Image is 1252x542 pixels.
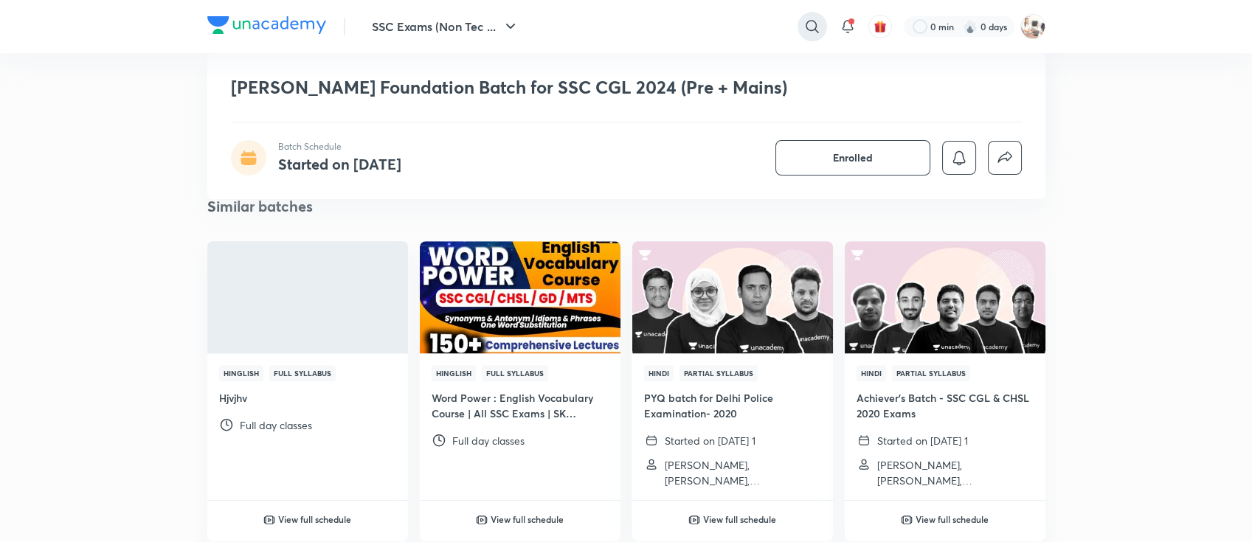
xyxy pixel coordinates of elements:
[418,240,622,354] img: Thumbnail
[845,241,1045,500] a: ThumbnailHindiPartial SyllabusAchiever's Batch - SSC CGL & CHSL 2020 ExamsStarted on [DATE] 1[PER...
[963,19,978,34] img: streak
[278,513,351,526] h6: View full schedule
[205,240,409,354] img: Thumbnail
[833,150,873,165] span: Enrolled
[630,240,834,354] img: Thumbnail
[665,433,755,448] p: Started on [DATE] 1
[775,140,930,176] button: Enrolled
[482,365,548,381] span: Full Syllabus
[207,16,326,34] img: Company Logo
[857,390,1034,421] h4: Achiever's Batch - SSC CGL & CHSL 2020 Exams
[269,365,336,381] span: Full Syllabus
[843,240,1047,354] img: Thumbnail
[363,12,528,41] button: SSC Exams (Non Tec ...
[452,433,525,448] p: Full day classes
[432,365,476,381] span: Hinglish
[491,513,564,526] h6: View full schedule
[679,365,758,381] span: Partial Syllabus
[219,365,263,381] span: Hinglish
[688,514,700,526] img: play
[877,433,968,448] p: Started on [DATE] 1
[644,365,674,381] span: Hindi
[632,241,833,500] a: ThumbnailHindiPartial SyllabusPYQ batch for Delhi Police Examination- 2020Started on [DATE] 1[PER...
[901,514,913,526] img: play
[231,77,809,98] h1: [PERSON_NAME] Foundation Batch for SSC CGL 2024 (Pre + Mains)
[644,390,821,421] h4: PYQ batch for Delhi Police Examination- 2020
[916,513,989,526] h6: View full schedule
[219,390,396,406] h4: Hjvjhv
[476,514,488,526] img: play
[207,195,313,218] h2: Similar batches
[207,16,326,38] a: Company Logo
[207,241,408,445] a: ThumbnailHinglishFull SyllabusHjvjhvFull day classesplayView full schedule
[240,417,312,433] p: Full day classes
[278,140,401,153] p: Batch Schedule
[278,154,401,174] h4: Started on [DATE]
[857,365,886,381] span: Hindi
[877,457,1034,488] p: Ajay Sharma, Yashika TANDON, Abhinay Sharma and 6 more
[868,15,892,38] button: avatar
[665,457,821,488] p: Abhilash Kumar, Ankit Garg, Afreen Azmat and 2 more
[263,514,275,526] img: play
[420,241,620,460] a: ThumbnailHinglishFull SyllabusWord Power : English Vocabulary Course | All SSC Exams | SK DAMBIWA...
[1020,14,1045,39] img: Pragya Singh
[892,365,970,381] span: Partial Syllabus
[874,20,887,33] img: avatar
[703,513,776,526] h6: View full schedule
[432,390,609,421] h4: Word Power : English Vocabulary Course | All SSC Exams | SK DAMBIWAL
